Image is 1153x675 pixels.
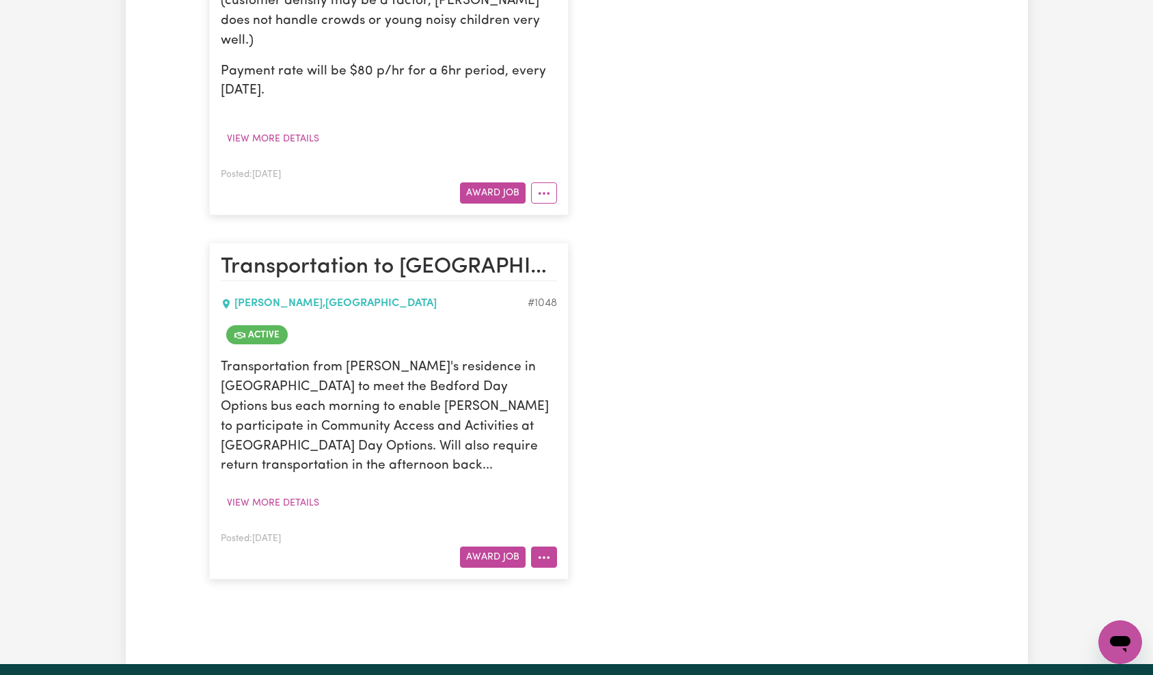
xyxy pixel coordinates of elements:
span: Posted: [DATE] [221,170,281,179]
span: Posted: [DATE] [221,534,281,543]
button: View more details [221,128,325,150]
button: More options [531,182,557,204]
iframe: Button to launch messaging window [1098,620,1142,664]
p: Payment rate will be $80 p/hr for a 6hr period, every [DATE]. [221,62,557,102]
button: More options [531,547,557,568]
button: Award Job [460,182,526,204]
div: Job ID #1048 [528,295,557,312]
div: [PERSON_NAME] , [GEOGRAPHIC_DATA] [221,295,528,312]
span: Job is active [226,325,288,344]
button: View more details [221,493,325,514]
h2: Transportation to Bedford Day Options [221,254,557,281]
button: Award Job [460,547,526,568]
p: Transportation from [PERSON_NAME]'s residence in [GEOGRAPHIC_DATA] to meet the Bedford Day Option... [221,358,557,476]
